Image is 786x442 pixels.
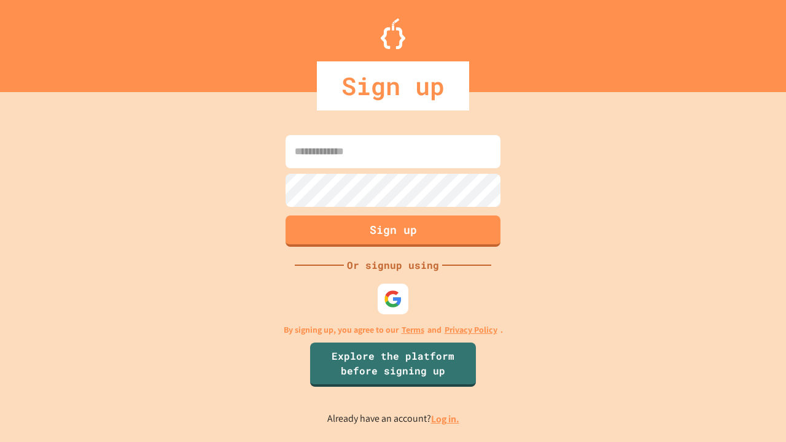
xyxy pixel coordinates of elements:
[384,290,402,308] img: google-icon.svg
[286,215,500,247] button: Sign up
[445,324,497,336] a: Privacy Policy
[402,324,424,336] a: Terms
[310,343,476,387] a: Explore the platform before signing up
[317,61,469,110] div: Sign up
[431,413,459,425] a: Log in.
[381,18,405,49] img: Logo.svg
[344,258,442,273] div: Or signup using
[327,411,459,427] p: Already have an account?
[284,324,503,336] p: By signing up, you agree to our and .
